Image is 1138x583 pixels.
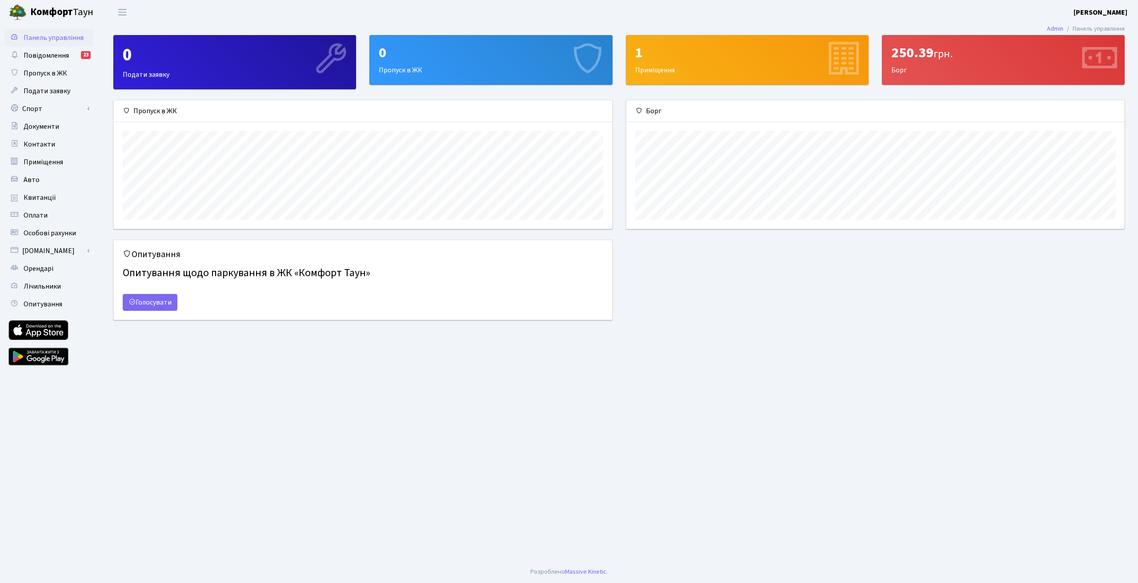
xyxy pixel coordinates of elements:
div: Подати заявку [114,36,356,89]
a: Повідомлення23 [4,47,93,64]
a: Авто [4,171,93,189]
img: logo.png [9,4,27,21]
a: Опитування [4,295,93,313]
div: 0 [379,44,603,61]
a: Оплати [4,206,93,224]
a: Приміщення [4,153,93,171]
a: Документи [4,118,93,135]
span: Подати заявку [24,86,70,96]
b: [PERSON_NAME] [1074,8,1127,17]
h4: Опитування щодо паркування в ЖК «Комфорт Таун» [123,263,603,283]
span: Оплати [24,210,48,220]
a: Орендарі [4,260,93,278]
span: Опитування [24,299,62,309]
a: Пропуск в ЖК [4,64,93,82]
a: 1Приміщення [626,35,869,85]
a: Розроблено [530,567,565,576]
a: Подати заявку [4,82,93,100]
span: Таун [30,5,93,20]
a: Особові рахунки [4,224,93,242]
a: 0Пропуск в ЖК [369,35,612,85]
a: [PERSON_NAME] [1074,7,1127,18]
span: Панель управління [24,33,84,43]
span: Приміщення [24,157,63,167]
a: Голосувати [123,294,177,311]
span: Повідомлення [24,51,69,60]
div: Борг [882,36,1124,84]
li: Панель управління [1063,24,1125,34]
a: Admin [1047,24,1063,33]
div: Пропуск в ЖК [370,36,612,84]
div: Борг [626,100,1125,122]
a: [DOMAIN_NAME] [4,242,93,260]
nav: breadcrumb [1034,20,1138,38]
a: Спорт [4,100,93,118]
span: грн. [934,46,953,62]
span: Орендарі [24,264,53,274]
div: Пропуск в ЖК [114,100,612,122]
a: Квитанції [4,189,93,206]
div: 0 [123,44,347,66]
div: 1 [635,44,859,61]
span: Авто [24,175,40,185]
button: Переключити навігацію [111,5,133,20]
span: Контакти [24,139,55,149]
div: Приміщення [626,36,868,84]
span: Пропуск в ЖК [24,68,67,78]
h5: Опитування [123,249,603,260]
a: Панель управління [4,29,93,47]
div: 250.39 [891,44,1115,61]
b: Комфорт [30,5,73,19]
a: Massive Kinetic [565,567,606,576]
span: Квитанції [24,193,56,202]
span: Документи [24,122,59,131]
span: Особові рахунки [24,228,76,238]
a: Контакти [4,135,93,153]
a: Лічильники [4,278,93,295]
span: Лічильники [24,282,61,291]
div: 23 [81,51,91,59]
a: 0Подати заявку [113,35,356,89]
div: . [530,567,608,577]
